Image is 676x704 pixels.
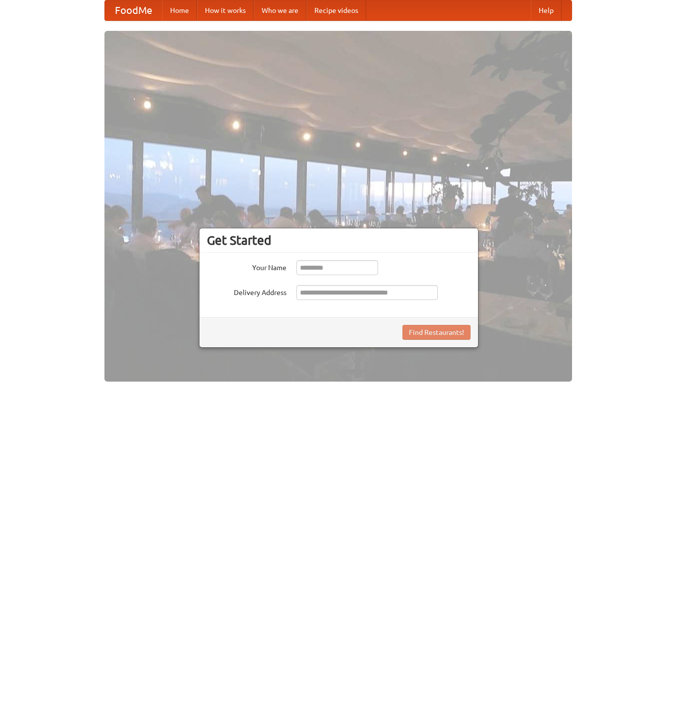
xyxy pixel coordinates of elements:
[197,0,254,20] a: How it works
[105,0,162,20] a: FoodMe
[207,233,471,248] h3: Get Started
[402,325,471,340] button: Find Restaurants!
[207,260,287,273] label: Your Name
[207,285,287,298] label: Delivery Address
[254,0,306,20] a: Who we are
[162,0,197,20] a: Home
[306,0,366,20] a: Recipe videos
[531,0,562,20] a: Help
